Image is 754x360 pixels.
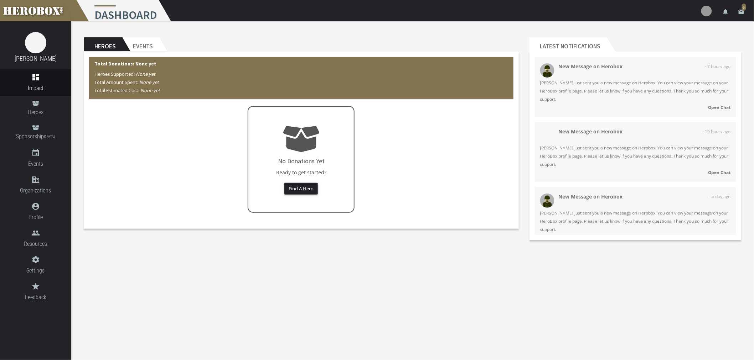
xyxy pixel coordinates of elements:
h4: No Donations Yet [278,158,325,165]
i: None yet [136,71,155,77]
p: Ready to get started? [271,168,332,176]
i: dashboard [31,73,40,81]
strong: New Message on Herobox [559,128,623,135]
span: [PERSON_NAME] just sent you a new message on Herobox. You can view your message on your HeroBox p... [540,144,731,168]
strong: New Message on Herobox [559,193,623,200]
img: user-image [701,6,712,16]
img: image [25,32,46,53]
span: - a day ago [709,192,731,201]
button: Find A Hero [284,183,318,195]
h2: Events [122,37,159,52]
i: email [738,9,745,15]
i: None yet [140,87,160,94]
img: 34096-202508072050500400.png [540,128,554,143]
span: 6 [742,4,746,11]
i: None yet [139,79,159,85]
span: Total Amount Spent: [94,79,159,85]
a: Open Chat [540,168,731,176]
span: Heroes Supported: [94,71,155,77]
h2: Latest Notifications [530,37,607,52]
strong: Open Chat [708,104,731,110]
small: BETA [47,135,55,139]
strong: Open Chat [708,234,731,240]
h2: Heroes [84,37,122,52]
span: Total Estimated Cost: [94,87,160,94]
span: [PERSON_NAME] just sent you a new message on Herobox. You can view your message on your HeroBox p... [540,79,731,103]
div: Total Donations: None yet [89,57,513,99]
strong: New Message on Herobox [559,63,623,70]
i: notifications [723,9,729,15]
a: [PERSON_NAME] [15,55,57,62]
span: - 7 hours ago [705,62,731,70]
span: - 19 hours ago [703,127,731,136]
span: [PERSON_NAME] just sent you a new message on Herobox. You can view your message on your HeroBox p... [540,209,731,233]
b: Total Donations: None yet [94,60,156,67]
img: male.jpg [540,194,554,208]
img: male.jpg [540,63,554,78]
a: Open Chat [540,103,731,111]
strong: Open Chat [708,169,731,175]
a: Open Chat [540,233,731,242]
